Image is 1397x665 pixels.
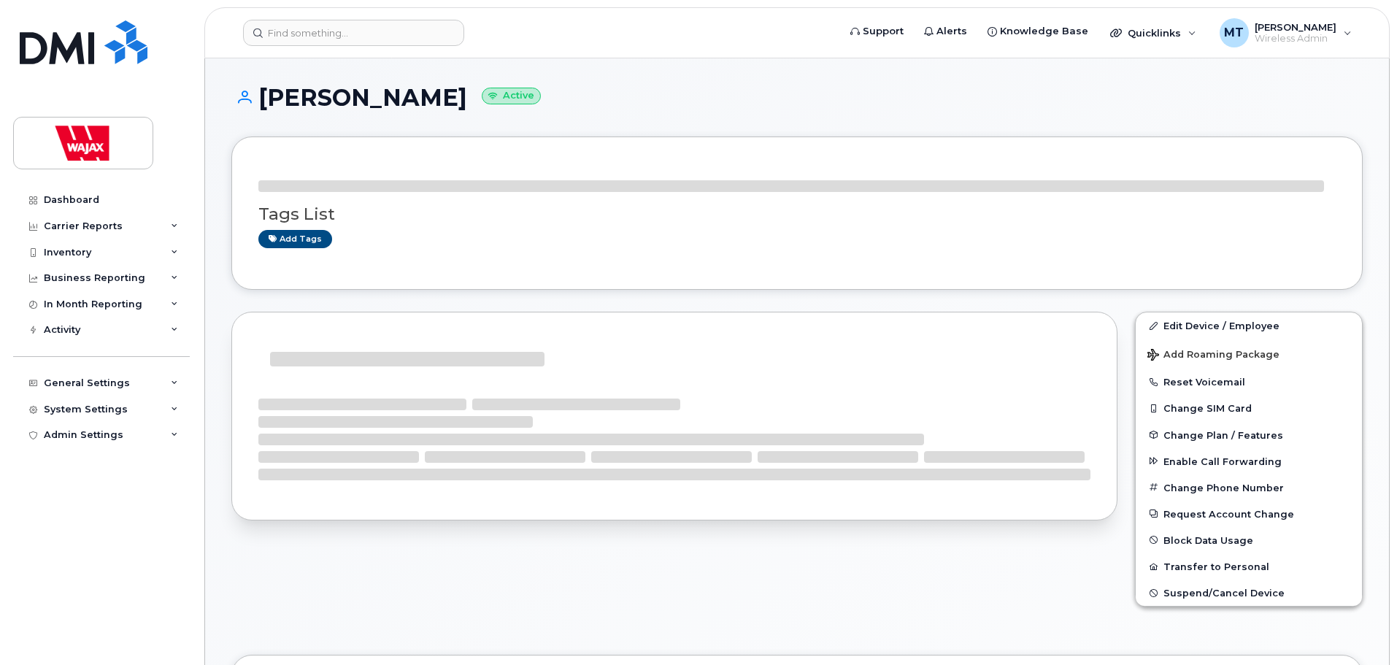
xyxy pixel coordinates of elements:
[1136,553,1362,580] button: Transfer to Personal
[258,230,332,248] a: Add tags
[258,205,1336,223] h3: Tags List
[1136,422,1362,448] button: Change Plan / Features
[1163,588,1285,599] span: Suspend/Cancel Device
[482,88,541,104] small: Active
[1136,501,1362,527] button: Request Account Change
[1163,429,1283,440] span: Change Plan / Features
[1136,395,1362,421] button: Change SIM Card
[1147,349,1279,363] span: Add Roaming Package
[1136,448,1362,474] button: Enable Call Forwarding
[231,85,1363,110] h1: [PERSON_NAME]
[1136,474,1362,501] button: Change Phone Number
[1136,339,1362,369] button: Add Roaming Package
[1163,455,1282,466] span: Enable Call Forwarding
[1136,312,1362,339] a: Edit Device / Employee
[1136,580,1362,606] button: Suspend/Cancel Device
[1136,369,1362,395] button: Reset Voicemail
[1136,527,1362,553] button: Block Data Usage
